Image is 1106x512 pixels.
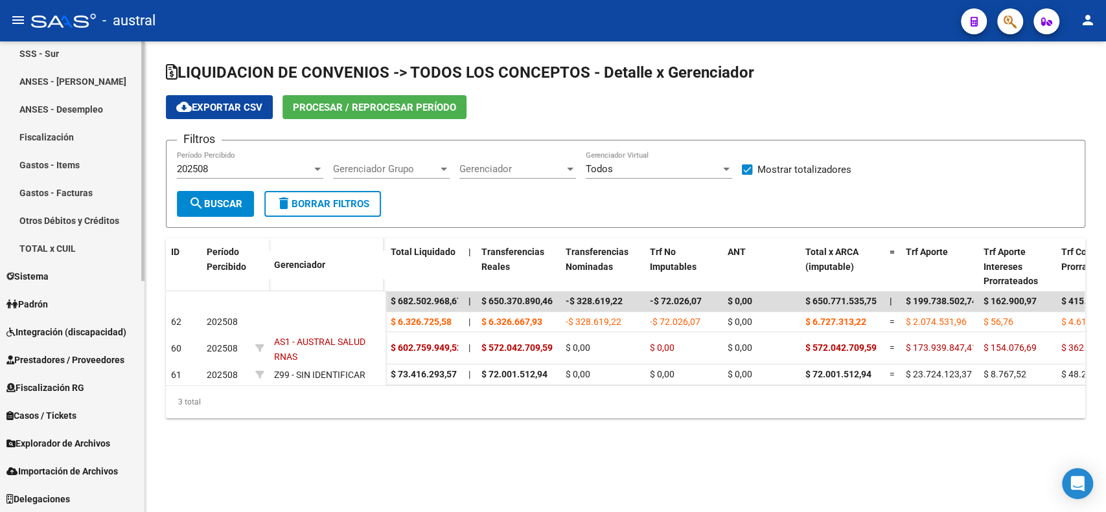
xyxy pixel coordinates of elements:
button: Borrar Filtros [264,191,381,217]
span: | [468,247,471,257]
datatable-header-cell: = [884,238,901,295]
span: Borrar Filtros [276,198,369,210]
span: Trf Aporte [906,247,948,257]
mat-icon: delete [276,195,292,211]
span: $ 0,00 [566,342,590,353]
span: $ 162.900,97 [984,296,1037,306]
span: Total Liquidado [391,247,455,257]
span: $ 602.759.949,52 [391,342,462,353]
mat-icon: person [1080,12,1096,28]
span: LIQUIDACION DE CONVENIOS -> TODOS LOS CONCEPTOS - Detalle x Gerenciador [166,63,754,82]
mat-icon: menu [10,12,26,28]
span: Explorador de Archivos [6,436,110,451]
span: | [468,296,471,306]
span: $ 2.074.531,96 [906,317,967,327]
span: | [468,369,470,379]
span: Buscar [189,198,242,210]
span: $ 0,00 [650,369,674,379]
span: Trf No Imputables [650,247,697,272]
datatable-header-cell: Trf Aporte Intereses Prorrateados [978,238,1056,295]
span: $ 0,00 [728,369,752,379]
span: $ 572.042.709,59 [805,342,877,353]
span: $ 0,00 [650,342,674,353]
span: Período Percibido [207,247,246,272]
span: - austral [102,6,156,35]
span: $ 682.502.968,67 [391,296,462,306]
span: Delegaciones [6,492,70,506]
span: = [890,247,895,257]
span: Sistema [6,269,49,284]
span: $ 73.416.293,57 [391,369,457,379]
span: $ 0,00 [728,317,752,327]
datatable-header-cell: Período Percibido [202,238,250,293]
span: 202508 [207,370,238,380]
span: $ 173.939.847,41 [906,342,977,353]
span: $ 6.727.313,22 [805,317,866,327]
span: -$ 72.026,07 [650,317,700,327]
datatable-header-cell: Trf Aporte [901,238,978,295]
span: $ 23.724.123,37 [906,369,972,379]
span: 62 [171,317,181,327]
span: Todos [586,163,613,175]
span: Integración (discapacidad) [6,325,126,339]
span: $ 56,76 [984,317,1013,327]
button: Procesar / Reprocesar período [282,95,467,119]
span: | [468,342,470,353]
span: = [890,317,895,327]
h3: Filtros [177,130,222,148]
button: Buscar [177,191,254,217]
span: | [468,317,470,327]
span: ID [171,247,179,257]
mat-icon: search [189,195,204,211]
span: Transferencias Reales [481,247,544,272]
span: $ 154.076,69 [984,342,1037,353]
span: -$ 328.619,22 [566,296,623,306]
span: $ 72.001.512,94 [481,369,547,379]
span: 202508 [177,163,208,175]
datatable-header-cell: ANT [722,238,800,295]
span: Padrón [6,297,48,311]
span: AS1 - AUSTRAL SALUD RNAS [274,337,365,362]
span: Exportar CSV [176,102,262,113]
span: 60 [171,343,181,353]
span: Importación de Archivos [6,464,118,478]
span: Total x ARCA (imputable) [805,247,858,272]
datatable-header-cell: Total Liquidado [386,238,463,295]
span: 61 [171,370,181,380]
datatable-header-cell: Trf No Imputables [645,238,722,295]
span: $ 199.738.502,74 [906,296,977,306]
datatable-header-cell: | [463,238,476,295]
datatable-header-cell: ID [166,238,202,293]
span: -$ 328.619,22 [566,317,621,327]
span: Gerenciador [459,163,564,175]
span: Fiscalización RG [6,381,84,395]
span: $ 72.001.512,94 [805,369,871,379]
span: = [890,342,895,353]
span: 202508 [207,343,238,353]
span: $ 6.326.667,93 [481,317,542,327]
span: $ 572.042.709,59 [481,342,553,353]
span: Prestadores / Proveedores [6,353,124,367]
datatable-header-cell: Gerenciador [269,251,386,279]
span: -$ 72.026,07 [650,296,702,306]
mat-icon: cloud_download [176,99,192,115]
span: Mostrar totalizadores [757,162,851,177]
span: | [890,296,892,306]
span: $ 8.767,52 [984,369,1026,379]
span: $ 6.326.725,58 [391,317,452,327]
span: Casos / Tickets [6,408,76,423]
span: Gerenciador Grupo [333,163,438,175]
span: Gerenciador [274,260,325,270]
span: ANT [728,247,746,257]
datatable-header-cell: Transferencias Reales [476,238,560,295]
span: = [890,369,895,379]
span: $ 0,00 [728,296,752,306]
div: Open Intercom Messenger [1062,468,1093,499]
datatable-header-cell: Transferencias Nominadas [560,238,645,295]
span: $ 0,00 [566,369,590,379]
span: $ 650.370.890,46 [481,296,553,306]
span: 202508 [207,317,238,327]
span: Z99 - SIN IDENTIFICAR [274,370,365,380]
datatable-header-cell: Total x ARCA (imputable) [800,238,884,295]
span: Transferencias Nominadas [566,247,628,272]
